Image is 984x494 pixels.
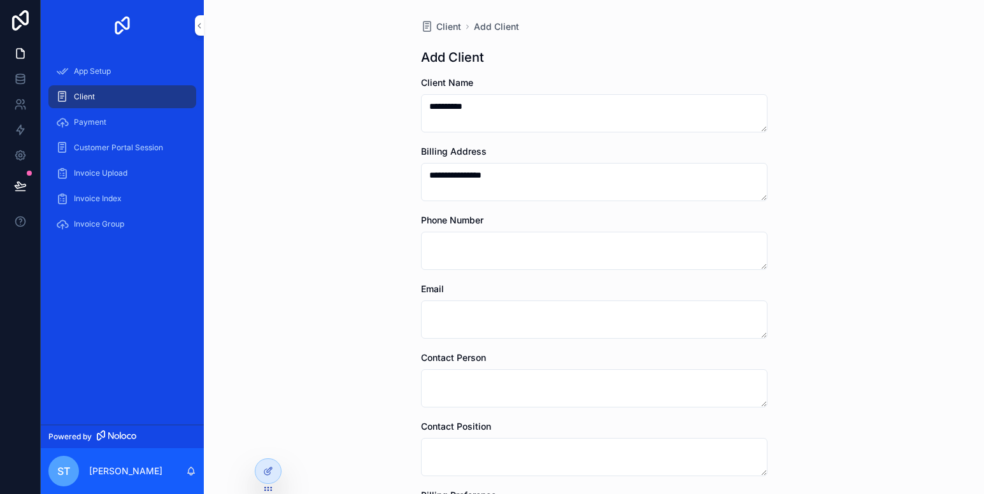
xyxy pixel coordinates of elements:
span: Customer Portal Session [74,143,163,153]
span: Phone Number [421,215,483,225]
a: Invoice Upload [48,162,196,185]
span: App Setup [74,66,111,76]
a: Invoice Group [48,213,196,236]
a: App Setup [48,60,196,83]
div: scrollable content [41,51,204,252]
span: Powered by [48,432,92,442]
span: Client [436,20,461,33]
a: Client [421,20,461,33]
p: [PERSON_NAME] [89,465,162,477]
span: Invoice Upload [74,168,127,178]
img: App logo [112,15,132,36]
a: Payment [48,111,196,134]
a: Customer Portal Session [48,136,196,159]
span: Billing Address [421,146,487,157]
h1: Add Client [421,48,484,66]
span: Invoice Group [74,219,124,229]
span: Contact Person [421,352,486,363]
span: Client Name [421,77,473,88]
a: Client [48,85,196,108]
span: Contact Position [421,421,491,432]
span: ST [57,463,70,479]
a: Powered by [41,425,204,448]
a: Add Client [474,20,519,33]
span: Client [74,92,95,102]
span: Invoice Index [74,194,122,204]
span: Payment [74,117,106,127]
a: Invoice Index [48,187,196,210]
span: Email [421,283,444,294]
